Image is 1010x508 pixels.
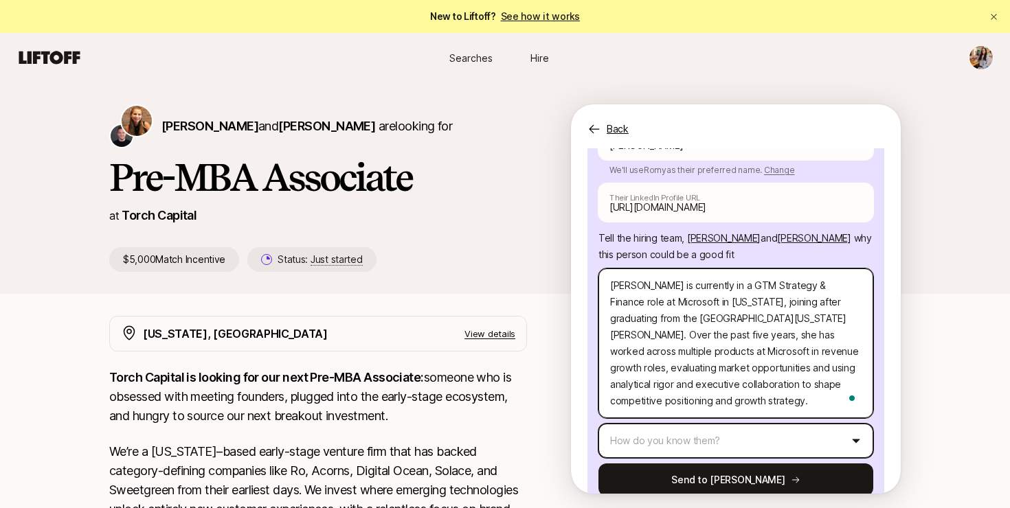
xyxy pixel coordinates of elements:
[607,121,629,137] p: Back
[122,208,197,222] a: Torch Capital
[764,165,795,175] span: Change
[430,8,580,25] span: New to Liftoff?
[122,106,152,136] img: Katie Reiner
[598,230,873,263] p: Tell the hiring team, why this person could be a good fit
[969,46,993,69] img: Jenna Field
[598,160,873,176] p: We'll use Romy as their preferred name.
[464,327,515,340] p: View details
[278,251,362,268] p: Status:
[761,232,851,244] span: and
[530,51,549,65] span: Hire
[143,325,328,343] p: [US_STATE], [GEOGRAPHIC_DATA]
[109,157,527,198] h1: Pre-MBA Associate
[161,117,452,136] p: are looking for
[598,463,873,496] button: Send to [PERSON_NAME]
[436,45,505,71] a: Searches
[109,247,239,272] p: $5,000 Match Incentive
[505,45,574,71] a: Hire
[687,232,761,244] span: [PERSON_NAME]
[109,368,527,426] p: someone who is obsessed with meeting founders, plugged into the early-stage ecosystem, and hungry...
[109,370,424,384] strong: Torch Capital is looking for our next Pre-MBA Associate:
[449,51,493,65] span: Searches
[777,232,851,244] span: [PERSON_NAME]
[278,119,375,133] span: [PERSON_NAME]
[969,45,994,70] button: Jenna Field
[111,125,133,147] img: Christopher Harper
[258,119,375,133] span: and
[501,10,581,22] a: See how it works
[161,119,258,133] span: [PERSON_NAME]
[109,207,119,224] p: at
[311,253,363,266] span: Just started
[598,268,873,418] textarea: To enrich screen reader interactions, please activate Accessibility in Grammarly extension settings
